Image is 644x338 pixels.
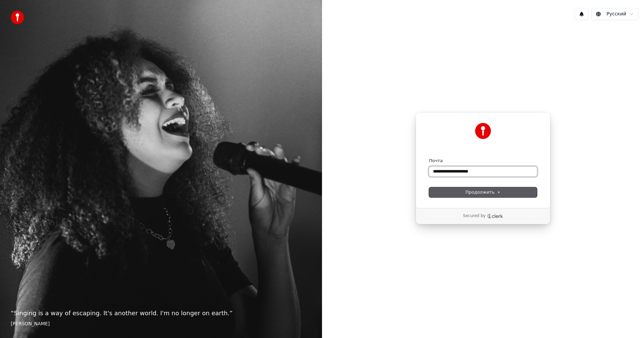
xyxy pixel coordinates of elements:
img: youka [11,11,24,24]
p: Secured by [463,213,485,219]
button: Продолжить [429,187,537,197]
label: Почта [429,158,443,164]
footer: [PERSON_NAME] [11,321,311,327]
img: Youka [475,123,491,139]
p: “ Singing is a way of escaping. It's another world. I'm no longer on earth. ” [11,309,311,318]
span: Продолжить [466,189,501,195]
a: Clerk logo [487,214,503,218]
